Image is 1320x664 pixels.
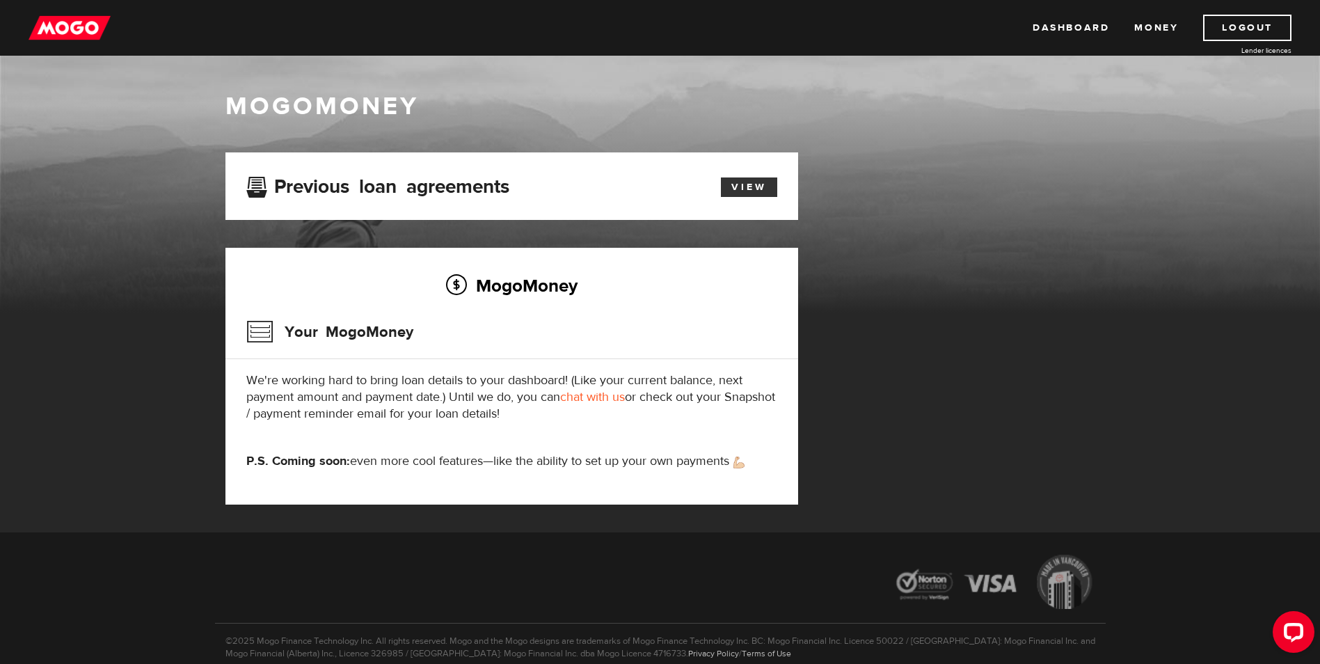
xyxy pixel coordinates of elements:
a: Terms of Use [742,648,791,659]
strong: P.S. Coming soon: [246,453,350,469]
img: mogo_logo-11ee424be714fa7cbb0f0f49df9e16ec.png [29,15,111,41]
a: Money [1134,15,1178,41]
a: Lender licences [1187,45,1291,56]
h3: Previous loan agreements [246,175,509,193]
a: Logout [1203,15,1291,41]
p: even more cool features—like the ability to set up your own payments [246,453,777,470]
h2: MogoMoney [246,271,777,300]
h1: MogoMoney [225,92,1095,121]
img: strong arm emoji [733,457,745,468]
h3: Your MogoMoney [246,314,413,350]
p: We're working hard to bring loan details to your dashboard! (Like your current balance, next paym... [246,372,777,422]
a: Dashboard [1033,15,1109,41]
a: Privacy Policy [688,648,739,659]
p: ©2025 Mogo Finance Technology Inc. All rights reserved. Mogo and the Mogo designs are trademarks ... [215,623,1106,660]
img: legal-icons-92a2ffecb4d32d839781d1b4e4802d7b.png [883,544,1106,623]
a: chat with us [560,389,625,405]
a: View [721,177,777,197]
iframe: LiveChat chat widget [1262,606,1320,664]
